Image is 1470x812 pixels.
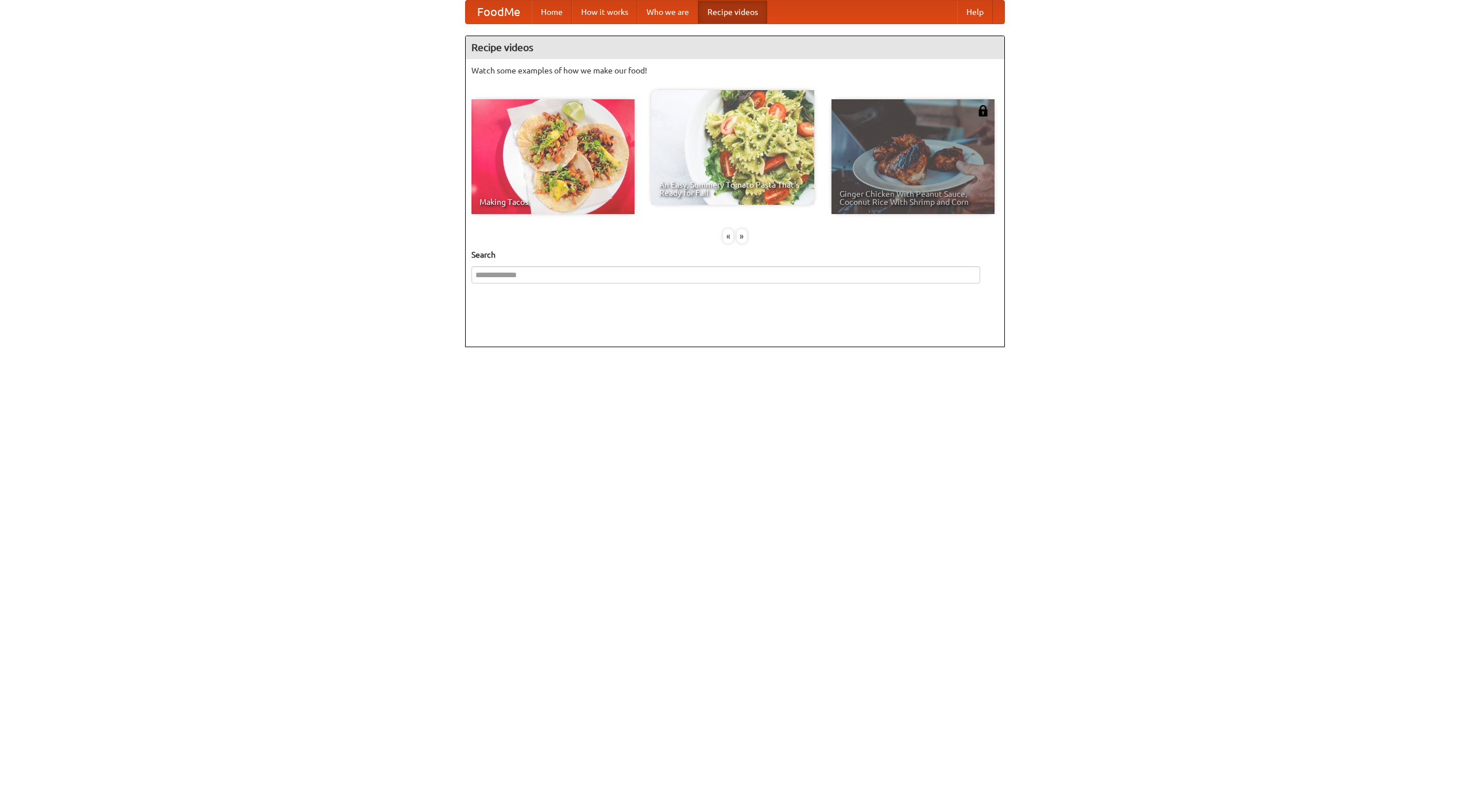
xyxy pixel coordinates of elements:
span: Making Tacos [479,198,626,206]
img: 483408.png [977,105,989,116]
h5: Search [471,249,999,261]
span: An Easy, Summery Tomato Pasta That's Ready for Fall [659,181,806,197]
a: Home [532,1,572,24]
a: Recipe videos [698,1,767,24]
a: Making Tacos [471,99,635,214]
div: » [737,229,747,243]
a: How it works [572,1,637,24]
a: FoodMe [466,1,532,24]
p: Watch some examples of how we make our food! [471,65,999,76]
a: Help [957,1,993,24]
a: An Easy, Summery Tomato Pasta That's Ready for Fall [651,90,814,205]
div: « [723,229,733,243]
a: Who we are [637,1,698,24]
h4: Recipe videos [466,36,1004,59]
